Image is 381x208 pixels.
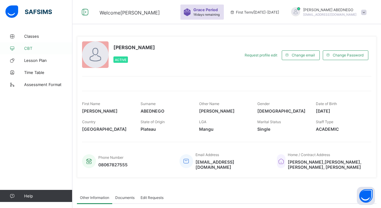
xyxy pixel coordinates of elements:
span: State of Origin [141,120,165,124]
span: [PERSON_NAME] [199,108,249,114]
span: Assessment Format [24,82,72,87]
span: [PERSON_NAME] [82,108,132,114]
span: [PERSON_NAME],[PERSON_NAME],[PERSON_NAME], [PERSON_NAME] [288,159,365,170]
span: [PERSON_NAME] [113,44,155,50]
span: Classes [24,34,72,39]
span: ABEDNEGO [141,108,190,114]
span: [EMAIL_ADDRESS][DOMAIN_NAME] [303,13,357,16]
span: Marital Status [257,120,281,124]
span: [GEOGRAPHIC_DATA] [82,126,132,132]
span: 16 days remaining [193,13,220,16]
span: Date of Birth [316,101,337,106]
span: Other Name [199,101,219,106]
span: Single [257,126,307,132]
span: Plateau [141,126,190,132]
span: Country [82,120,96,124]
span: LGA [199,120,206,124]
img: sticker-purple.71386a28dfed39d6af7621340158ba97.svg [183,8,191,16]
img: safsims [5,5,52,18]
span: First Name [82,101,100,106]
span: [DATE] [316,108,365,114]
span: [EMAIL_ADDRESS][DOMAIN_NAME] [195,159,268,170]
span: ACADEMIC [316,126,365,132]
span: CBT [24,46,72,51]
span: Gender [257,101,270,106]
span: Lesson Plan [24,58,72,63]
span: Active [115,58,126,62]
span: Edit Requests [141,195,164,200]
span: Phone Number [98,155,123,160]
span: Welcome [PERSON_NAME] [100,10,160,16]
span: Change email [292,53,315,57]
button: Open asap [357,187,375,205]
span: [DEMOGRAPHIC_DATA] [257,108,307,114]
span: Other Information [80,195,109,200]
span: Time Table [24,70,72,75]
span: Grace Period [193,8,218,12]
span: 08067827555 [98,162,128,167]
span: Surname [141,101,156,106]
span: Home / Contract Address [288,152,330,157]
span: Staff Type [316,120,333,124]
span: Mangu [199,126,249,132]
span: Documents [115,195,135,200]
span: Help [24,194,72,198]
span: [PERSON_NAME] ABEDNEGO [303,8,357,12]
span: Email Address [195,152,219,157]
span: session/term information [230,10,279,14]
div: JOSEPHABEDNEGO [285,7,370,17]
span: Request profile edit [245,53,277,57]
span: Change Password [333,53,364,57]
